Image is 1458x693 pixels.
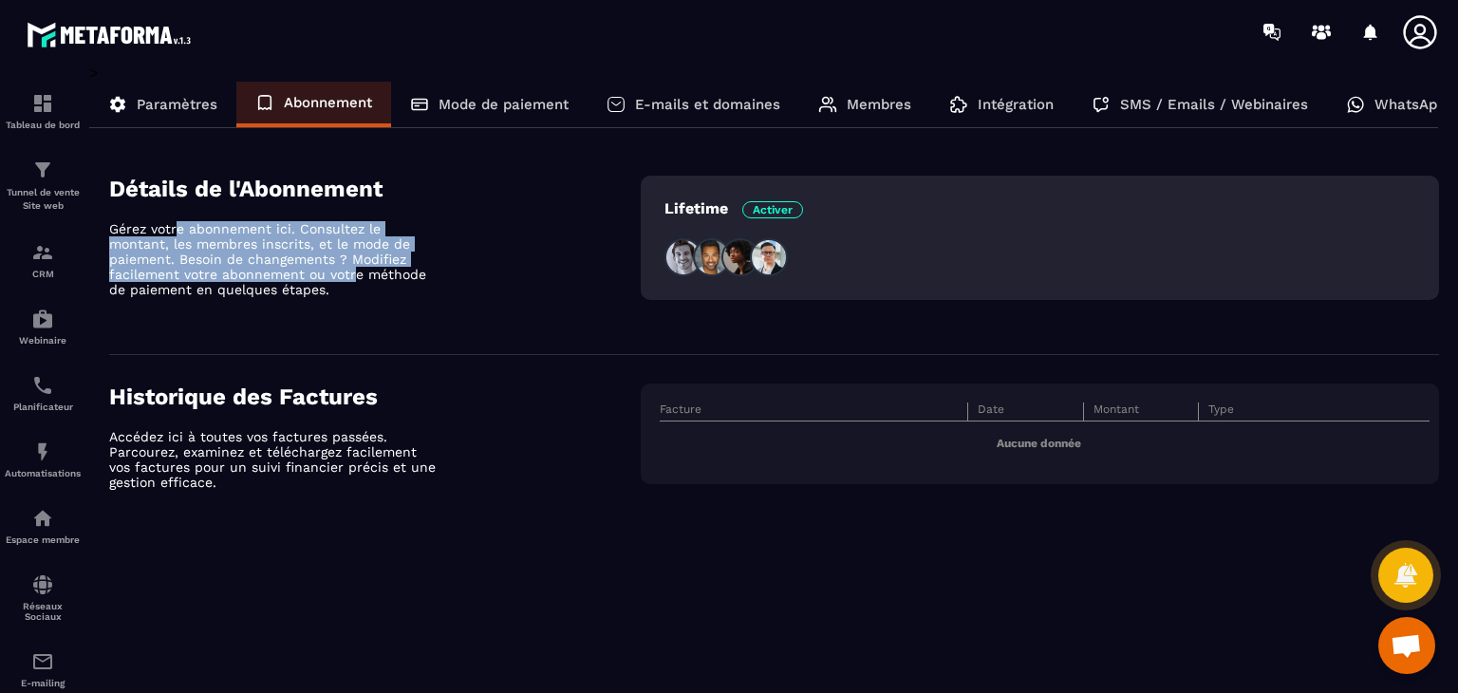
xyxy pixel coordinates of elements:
[1199,403,1430,421] th: Type
[31,92,54,115] img: formation
[635,96,780,113] p: E-mails et domaines
[5,493,81,559] a: automationsautomationsEspace membre
[31,159,54,181] img: formation
[5,601,81,622] p: Réseaux Sociaux
[664,238,702,276] img: people1
[5,402,81,412] p: Planificateur
[5,559,81,636] a: social-networksocial-networkRéseaux Sociaux
[742,201,803,218] span: Activer
[31,308,54,330] img: automations
[31,374,54,397] img: scheduler
[109,176,641,202] h4: Détails de l'Abonnement
[693,238,731,276] img: people2
[5,426,81,493] a: automationsautomationsAutomatisations
[439,96,569,113] p: Mode de paiement
[89,64,1439,547] div: >
[31,650,54,673] img: email
[847,96,911,113] p: Membres
[1374,96,1446,113] p: WhatsApp
[109,384,641,410] h4: Historique des Factures
[1378,617,1435,674] div: Ouvrir le chat
[5,144,81,227] a: formationformationTunnel de vente Site web
[27,17,197,52] img: logo
[978,96,1054,113] p: Intégration
[5,227,81,293] a: formationformationCRM
[137,96,217,113] p: Paramètres
[664,199,803,217] p: Lifetime
[31,573,54,596] img: social-network
[31,507,54,530] img: automations
[5,293,81,360] a: automationsautomationsWebinaire
[5,120,81,130] p: Tableau de bord
[1120,96,1308,113] p: SMS / Emails / Webinaires
[31,440,54,463] img: automations
[5,678,81,688] p: E-mailing
[5,360,81,426] a: schedulerschedulerPlanificateur
[660,421,1430,466] td: Aucune donnée
[968,403,1084,421] th: Date
[5,534,81,545] p: Espace membre
[109,221,441,297] p: Gérez votre abonnement ici. Consultez le montant, les membres inscrits, et le mode de paiement. B...
[31,241,54,264] img: formation
[5,78,81,144] a: formationformationTableau de bord
[284,94,372,111] p: Abonnement
[109,429,441,490] p: Accédez ici à toutes vos factures passées. Parcourez, examinez et téléchargez facilement vos fact...
[5,468,81,478] p: Automatisations
[721,238,759,276] img: people3
[5,335,81,346] p: Webinaire
[5,186,81,213] p: Tunnel de vente Site web
[750,238,788,276] img: people4
[660,403,967,421] th: Facture
[1083,403,1199,421] th: Montant
[5,269,81,279] p: CRM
